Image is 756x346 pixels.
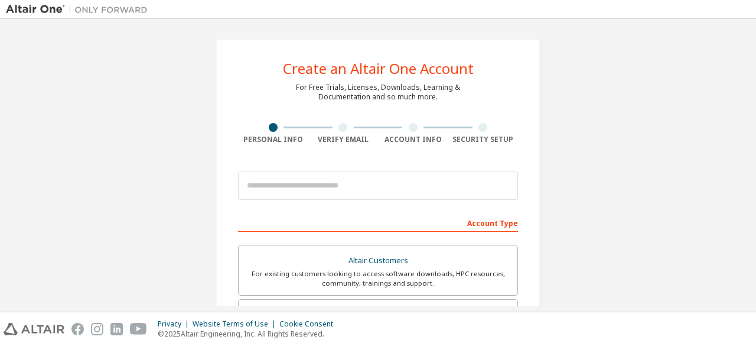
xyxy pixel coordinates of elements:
img: facebook.svg [71,323,84,335]
div: Privacy [158,319,193,329]
div: Website Terms of Use [193,319,279,329]
div: Cookie Consent [279,319,340,329]
div: Altair Customers [246,253,510,269]
img: altair_logo.svg [4,323,64,335]
div: Verify Email [308,135,379,144]
p: © 2025 Altair Engineering, Inc. All Rights Reserved. [158,329,340,339]
div: Create an Altair One Account [283,62,474,76]
div: For existing customers looking to access software downloads, HPC resources, community, trainings ... [246,269,510,288]
div: Account Info [378,135,448,144]
div: Account Type [238,213,518,232]
div: For Free Trials, Licenses, Downloads, Learning & Documentation and so much more. [296,83,460,102]
img: youtube.svg [130,323,147,335]
div: Security Setup [448,135,519,144]
img: instagram.svg [91,323,103,335]
img: linkedin.svg [110,323,123,335]
div: Personal Info [238,135,308,144]
img: Altair One [6,4,154,15]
